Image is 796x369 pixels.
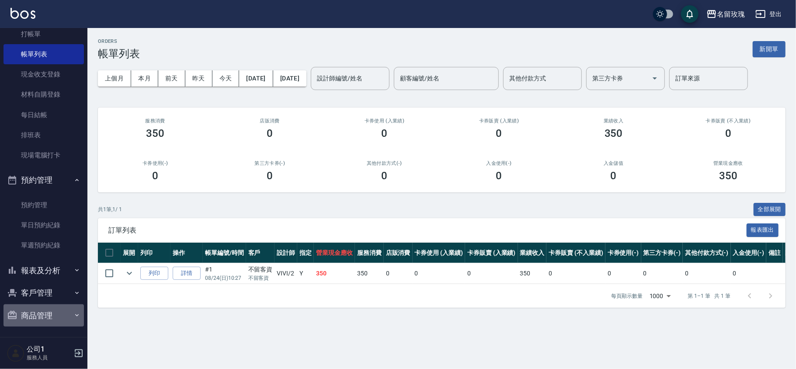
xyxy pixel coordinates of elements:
[605,243,641,263] th: 卡券使用(-)
[146,127,164,139] h3: 350
[546,263,605,284] td: 0
[452,160,546,166] h2: 入金使用(-)
[3,215,84,235] a: 單日預約紀錄
[170,243,203,263] th: 操作
[314,243,355,263] th: 營業現金應收
[681,5,699,23] button: save
[646,284,674,308] div: 1000
[465,263,518,284] td: 0
[719,170,737,182] h3: 350
[98,38,140,44] h2: ORDERS
[10,8,35,19] img: Logo
[754,203,786,216] button: 全部展開
[452,118,546,124] h2: 卡券販賣 (入業績)
[413,243,466,263] th: 卡券使用 (入業績)
[3,304,84,327] button: 商品管理
[275,243,297,263] th: 設計師
[731,263,767,284] td: 0
[747,223,779,237] button: 報表匯出
[203,243,246,263] th: 帳單編號/時間
[205,274,244,282] p: 08/24 (日) 10:27
[275,263,297,284] td: VIVI /2
[384,243,413,263] th: 店販消費
[203,263,246,284] td: #1
[518,243,547,263] th: 業績收入
[3,105,84,125] a: 每日結帳
[131,70,158,87] button: 本月
[546,243,605,263] th: 卡券販賣 (不入業績)
[3,235,84,255] a: 單週預約紀錄
[766,243,783,263] th: 備註
[465,243,518,263] th: 卡券販賣 (入業績)
[248,265,273,274] div: 不留客資
[725,127,731,139] h3: 0
[747,226,779,234] a: 報表匯出
[355,243,384,263] th: 服務消費
[267,127,273,139] h3: 0
[173,267,201,280] a: 詳情
[3,64,84,84] a: 現金收支登錄
[98,48,140,60] h3: 帳單列表
[239,70,273,87] button: [DATE]
[381,170,387,182] h3: 0
[98,205,122,213] p: 共 1 筆, 1 / 1
[273,70,306,87] button: [DATE]
[27,354,71,362] p: 服務人員
[140,267,168,280] button: 列印
[212,70,240,87] button: 今天
[384,263,413,284] td: 0
[3,145,84,165] a: 現場電腦打卡
[355,263,384,284] td: 350
[567,118,660,124] h2: 業績收入
[496,170,502,182] h3: 0
[752,6,786,22] button: 登出
[314,263,355,284] td: 350
[605,263,641,284] td: 0
[753,41,786,57] button: 新開單
[611,292,643,300] p: 每頁顯示數量
[27,345,71,354] h5: 公司1
[648,71,662,85] button: Open
[138,243,170,263] th: 列印
[3,195,84,215] a: 預約管理
[3,24,84,44] a: 打帳單
[152,170,158,182] h3: 0
[7,345,24,362] img: Person
[297,263,314,284] td: Y
[641,243,683,263] th: 第三方卡券(-)
[753,45,786,53] a: 新開單
[3,84,84,104] a: 材料自購登錄
[3,169,84,191] button: 預約管理
[158,70,185,87] button: 前天
[3,125,84,145] a: 排班表
[518,263,547,284] td: 350
[731,243,767,263] th: 入金使用(-)
[185,70,212,87] button: 昨天
[98,70,131,87] button: 上個月
[413,263,466,284] td: 0
[108,160,202,166] h2: 卡券使用(-)
[611,170,617,182] h3: 0
[3,259,84,282] button: 報表及分析
[605,127,623,139] h3: 350
[717,9,745,20] div: 名留玫瑰
[703,5,748,23] button: 名留玫瑰
[681,160,775,166] h2: 營業現金應收
[381,127,387,139] h3: 0
[3,282,84,304] button: 客戶管理
[683,263,731,284] td: 0
[683,243,731,263] th: 其他付款方式(-)
[681,118,775,124] h2: 卡券販賣 (不入業績)
[567,160,660,166] h2: 入金儲值
[3,44,84,64] a: 帳單列表
[496,127,502,139] h3: 0
[337,160,431,166] h2: 其他付款方式(-)
[297,243,314,263] th: 指定
[108,118,202,124] h3: 服務消費
[641,263,683,284] td: 0
[223,160,316,166] h2: 第三方卡券(-)
[121,243,138,263] th: 展開
[337,118,431,124] h2: 卡券使用 (入業績)
[108,226,747,235] span: 訂單列表
[246,243,275,263] th: 客戶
